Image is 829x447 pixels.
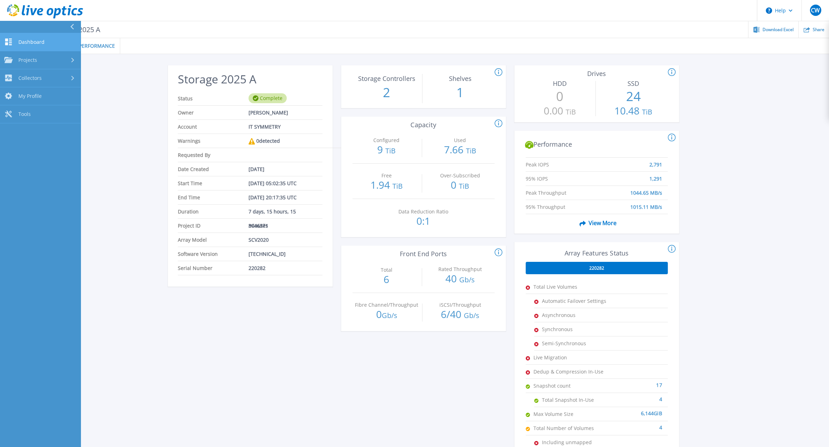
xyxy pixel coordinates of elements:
span: Dashboard [18,39,45,45]
span: Start Time [178,176,249,190]
span: 1015.11 MB/s [630,200,662,207]
h2: Storage 2025 A [178,73,322,86]
span: My Profile [18,93,42,99]
p: 0 [352,309,421,320]
span: Duration [178,205,249,218]
span: [PERSON_NAME] [249,106,288,119]
span: Collectors [18,75,42,81]
div: 6,144 GiB [604,407,662,414]
span: [TECHNICAL_ID] [249,247,286,261]
span: CW [811,7,820,13]
p: Used [427,138,492,143]
span: 220282 [589,265,604,271]
p: Free [354,173,419,178]
span: [DATE] [249,162,264,176]
p: 0 [526,87,594,106]
span: Snapshot count [533,379,604,393]
span: Total Number of Volumes [533,421,604,435]
span: [DATE] 05:02:35 UTC [249,176,297,190]
div: 0 detected [249,134,280,148]
p: Shelves [428,75,492,82]
span: Projects [18,57,37,63]
span: Total Live Volumes [533,280,604,294]
h2: Performance [525,141,668,149]
p: 0.00 [526,106,594,117]
span: 1,291 [649,172,662,178]
span: Automatic Failover Settings [542,294,613,308]
p: 1.94 [352,180,421,191]
p: 6 [352,274,421,284]
span: Serial Number [178,261,249,275]
span: IT SYMMETRY [249,120,281,134]
p: iSCSI/Throughput [428,302,492,307]
p: Rated Throughput [427,267,492,272]
span: Dedup & Compression In-Use [533,365,604,378]
span: Performance [79,43,115,48]
p: 0:1 [389,216,457,226]
span: Owner [178,106,249,119]
p: 10.48 [599,106,667,117]
span: Account [178,120,249,134]
span: Gb/s [464,311,479,320]
span: TiB [392,181,402,191]
span: TiB [466,146,476,155]
span: Project ID [178,219,249,233]
span: Peak Throughput [526,186,597,193]
span: Max Volume Size [533,407,604,421]
span: [DATE] 20:17:35 UTC [249,190,297,204]
span: Tools [18,111,31,117]
p: Configured [354,138,419,143]
span: Live Migration [533,351,604,364]
span: 2,791 [649,158,662,164]
span: 95% Throughput [526,200,597,207]
span: Total Snapshot In-Use [542,393,613,407]
p: 9 [352,145,421,156]
span: TiB [642,107,652,117]
p: 0 [426,180,494,191]
div: 17 [604,379,662,386]
p: Over-Subscribed [427,173,492,178]
div: Complete [249,93,287,103]
h3: HDD [526,80,594,87]
p: 7.66 [426,145,494,156]
span: TiB [566,107,576,117]
span: Download Excel [763,28,794,32]
span: 220282 [249,261,265,275]
p: Fibre Channel/Throughput [354,302,419,307]
h3: Array Features Status [526,249,668,257]
span: 1044.65 MB/s [630,186,662,193]
span: Date Created [178,162,249,176]
p: 24 [599,87,667,106]
span: End Time [178,190,249,204]
p: Storage Controllers [354,75,419,82]
span: Share [813,28,824,32]
span: Gb/s [382,311,397,320]
div: 4 [604,421,662,428]
span: View More [577,216,617,230]
p: Data Reduction Ratio [391,209,456,214]
p: 40 [426,274,494,285]
h3: SSD [599,80,667,87]
span: Gb/s [459,275,474,284]
span: SCV2020 [249,233,269,247]
span: 95% IOPS [526,172,597,178]
p: 1 [426,83,494,102]
p: 6 / 40 [426,309,494,320]
span: Synchronous [542,322,613,336]
span: TiB [459,181,469,191]
span: 3046371 [249,219,268,233]
span: Warnings [178,134,249,148]
span: Asynchronous [542,308,613,322]
span: TiB [385,146,396,155]
p: 2 [352,83,421,102]
span: Status [178,92,249,105]
span: Semi-Synchronous [542,336,613,350]
span: Array Model [178,233,249,247]
span: Software Version [178,247,249,261]
span: Requested By [178,148,249,162]
p: Total [354,267,419,272]
div: 4 [613,393,662,400]
span: Peak IOPS [526,158,597,164]
span: 7 days, 15 hours, 15 minutes [249,205,317,218]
